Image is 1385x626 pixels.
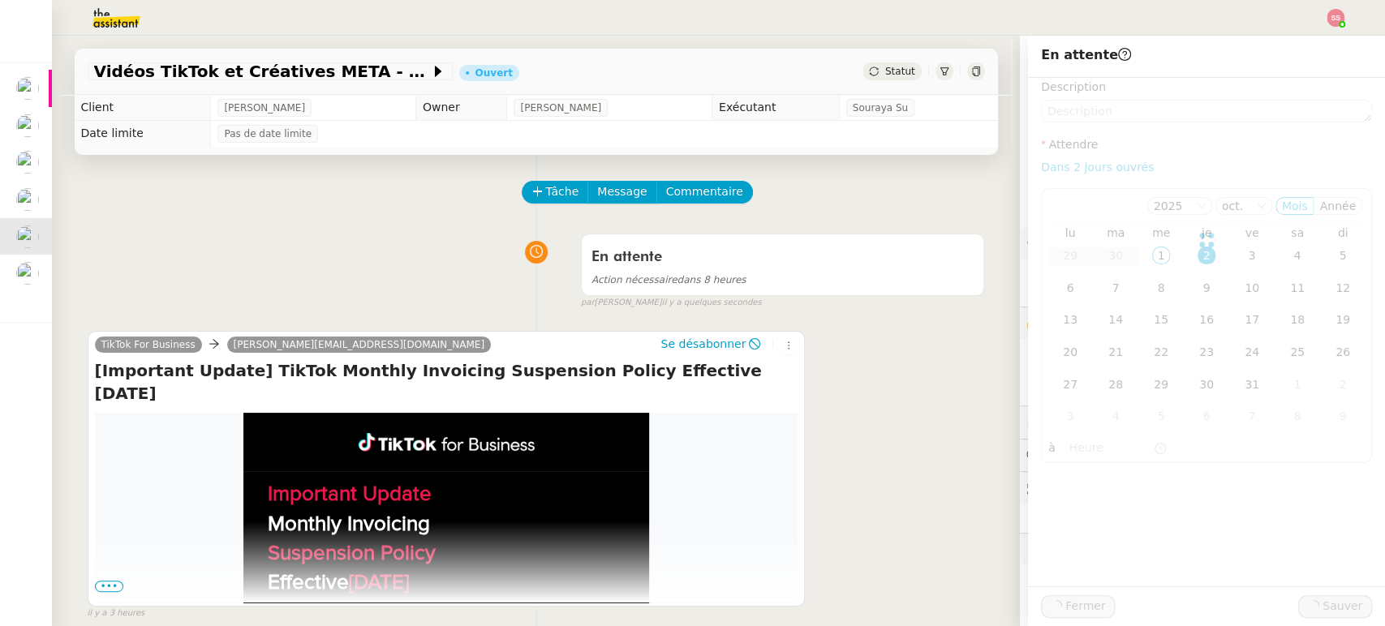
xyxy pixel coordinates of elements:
span: ••• [95,581,124,592]
span: Souraya Su [853,100,908,116]
span: Vidéos TikTok et Créatives META - octobre 2025 [94,63,430,79]
span: dans 8 heures [591,274,746,285]
span: [DATE] [349,569,409,595]
span: [PERSON_NAME][EMAIL_ADDRESS][DOMAIN_NAME] [234,339,485,350]
span: Statut [885,66,915,77]
button: Se désabonner [655,335,766,353]
strong: Suspension Policy [268,540,436,566]
span: Message [597,182,647,201]
button: Sauver [1298,595,1372,618]
button: Tâche [522,181,589,204]
img: users%2FSoHiyPZ6lTh48rkksBJmVXB4Fxh1%2Favatar%2F784cdfc3-6442-45b8-8ed3-42f1cc9271a4 [16,188,39,211]
img: TikTok for Business [243,413,649,472]
span: Tâche [546,182,579,201]
h4: [Important Update] TikTok Monthly Invoicing Suspension Policy Effective [DATE] [95,359,798,405]
div: 🔐Données client [1020,307,1385,339]
span: 🧴 [1026,542,1077,555]
a: TikTok For Business [95,337,202,352]
td: Date limite [75,121,211,147]
button: Commentaire [656,181,753,204]
img: users%2FC9SBsJ0duuaSgpQFj5LgoEX8n0o2%2Favatar%2Fec9d51b8-9413-4189-adfb-7be4d8c96a3c [16,114,39,137]
button: Message [587,181,656,204]
td: Exécutant [712,95,839,121]
span: [PERSON_NAME] [224,100,305,116]
strong: Effective [268,569,409,595]
td: Owner [415,95,507,121]
span: En attente [1041,47,1131,62]
div: ⚙️Procédures [1020,227,1385,259]
small: [PERSON_NAME] [581,296,762,310]
span: [PERSON_NAME] [520,100,601,116]
span: Action nécessaire [591,274,677,285]
span: En attente [591,250,662,264]
div: Ouvert [475,68,513,78]
div: 🕵️Autres demandes en cours 1 [1020,472,1385,504]
img: users%2FSoHiyPZ6lTh48rkksBJmVXB4Fxh1%2Favatar%2F784cdfc3-6442-45b8-8ed3-42f1cc9271a4 [16,262,39,285]
span: il y a quelques secondes [661,296,761,310]
img: users%2FAXgjBsdPtrYuxuZvIJjRexEdqnq2%2Favatar%2F1599931753966.jpeg [16,77,39,100]
span: Se désabonner [660,336,746,352]
div: 🧴Autres [1020,534,1385,565]
span: 💬 [1026,448,1130,461]
span: ⚙️ [1026,234,1111,252]
span: Important Update [268,481,432,507]
div: ⏲️Tâches 0:00 [1020,406,1385,438]
span: 🕵️ [1026,481,1229,494]
span: ⏲️ [1026,415,1138,428]
strong: Monthly Invoicing [268,511,430,537]
img: svg [1327,9,1344,27]
img: users%2FCk7ZD5ubFNWivK6gJdIkoi2SB5d2%2Favatar%2F3f84dbb7-4157-4842-a987-fca65a8b7a9a [16,225,39,248]
span: Pas de date limite [224,126,312,142]
span: par [581,296,595,310]
span: il y a 3 heures [88,607,145,620]
div: 💬Commentaires [1020,439,1385,471]
img: users%2FC9SBsJ0duuaSgpQFj5LgoEX8n0o2%2Favatar%2Fec9d51b8-9413-4189-adfb-7be4d8c96a3c [16,151,39,174]
span: 🔐 [1026,314,1132,332]
span: Commentaire [666,182,743,201]
button: Fermer [1041,595,1115,618]
td: Client [75,95,211,121]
